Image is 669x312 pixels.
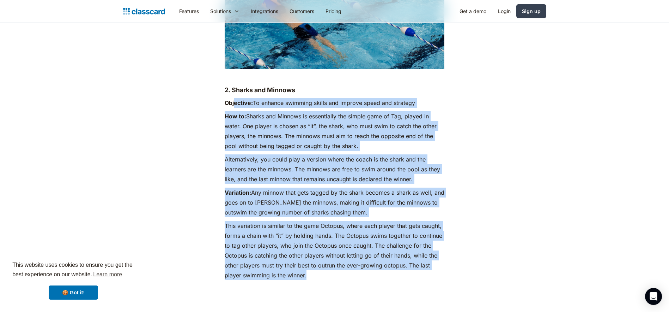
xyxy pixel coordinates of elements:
strong: Objective: [225,99,253,106]
a: Get a demo [454,3,492,19]
div: cookieconsent [6,254,141,306]
strong: Variation: [225,189,251,196]
p: ‍ [225,284,444,294]
div: Solutions [210,7,231,15]
a: home [123,6,165,16]
a: Sign up [516,4,546,18]
p: To enhance swimming skills and improve speed and strategy [225,98,444,108]
div: Sign up [522,7,541,15]
h4: 2. Sharks and Minnows [225,86,444,94]
span: This website uses cookies to ensure you get the best experience on our website. [12,261,134,280]
strong: How to: [225,113,246,120]
p: Any minnow that gets tagged by the shark becomes a shark as well, and goes on to [PERSON_NAME] th... [225,188,444,217]
a: dismiss cookie message [49,285,98,300]
a: Login [492,3,516,19]
a: learn more about cookies [92,269,123,280]
a: Pricing [320,3,347,19]
p: Sharks and Minnows is essentially the simple game of Tag, played in water. One player is chosen a... [225,111,444,151]
div: Open Intercom Messenger [645,288,662,305]
a: Customers [284,3,320,19]
p: Alternatively, you could play a version where the coach is the shark and the learners are the min... [225,154,444,184]
p: This variation is similar to the game Octopus, where each player that gets caught, forms a chain ... [225,221,444,280]
a: Integrations [245,3,284,19]
div: Solutions [205,3,245,19]
a: Features [174,3,205,19]
p: ‍ [225,72,444,82]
